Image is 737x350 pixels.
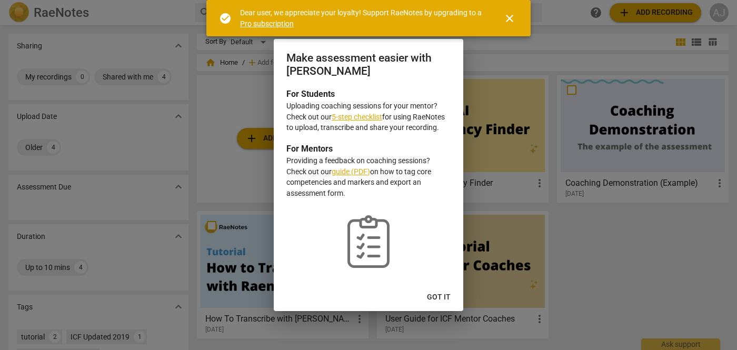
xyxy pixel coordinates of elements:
button: Close [497,6,522,31]
p: Providing a feedback on coaching sessions? Check out our on how to tag core competencies and mark... [286,155,451,198]
h2: Make assessment easier with [PERSON_NAME] [286,52,451,77]
span: Got it [427,292,451,303]
a: Pro subscription [240,19,294,28]
a: 5-step checklist [332,113,382,121]
a: guide (PDF) [332,167,370,176]
p: Uploading coaching sessions for your mentor? Check out our for using RaeNotes to upload, transcri... [286,101,451,133]
b: For Mentors [286,144,333,154]
span: close [503,12,516,25]
span: check_circle [219,12,232,25]
div: Dear user, we appreciate your loyalty! Support RaeNotes by upgrading to a [240,7,484,29]
b: For Students [286,89,335,99]
button: Got it [419,288,459,307]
